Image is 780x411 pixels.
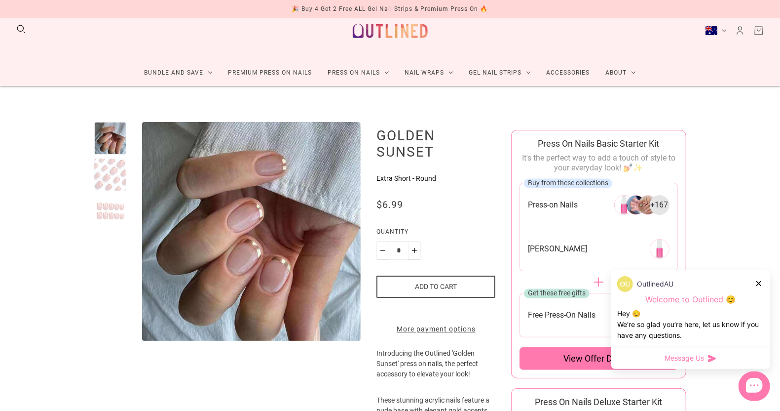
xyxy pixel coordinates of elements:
p: Introducing the Outlined 'Golden Sunset' press on nails, the perfect accessory to elevate your look! [376,348,495,395]
img: 266304946256-0 [614,195,634,215]
span: View offer details [563,353,633,365]
p: OutlinedAU [637,279,673,289]
button: Search [16,24,27,35]
p: Extra Short - Round [376,173,495,184]
span: Press On Nails Basic Starter Kit [538,138,659,149]
a: Account [735,25,745,36]
a: Premium Press On Nails [221,60,320,86]
span: Press-on Nails [528,200,578,210]
a: Bundle and Save [137,60,221,86]
span: Press On Nails Deluxe Starter Kit [535,397,662,407]
button: Add to cart [376,276,495,298]
a: Press On Nails [320,60,397,86]
img: data:image/png;base64,iVBORw0KGgoAAAANSUhEUgAAACQAAAAkCAYAAADhAJiYAAAAAXNSR0IArs4c6QAAAXhJREFUWEd... [617,276,633,292]
a: Cart [753,25,764,36]
span: It's the perfect way to add a touch of style to your everyday look! 💅✨ [522,153,675,172]
span: Message Us [665,353,704,363]
a: Outlined [347,10,434,52]
label: Quantity [376,227,495,241]
span: Free Press-On Nails [528,310,595,320]
img: 266304946256-1 [626,195,646,215]
span: Buy from these collections [528,179,608,187]
button: Australia [705,26,727,36]
p: Welcome to Outlined 😊 [617,294,764,305]
img: 266304946256-2 [638,195,658,215]
a: Nail Wraps [397,60,461,86]
img: Golden Sunset - Press On Nails [142,122,361,341]
span: Get these free gifts [528,289,586,297]
a: More payment options [376,324,495,334]
a: Accessories [539,60,598,86]
span: + 167 [651,200,669,210]
a: Gel Nail Strips [461,60,539,86]
span: [PERSON_NAME] [528,244,587,254]
img: 269291651152-0 [650,239,669,259]
h1: Golden Sunset [376,127,495,160]
modal-trigger: Enlarge product image [142,122,361,341]
a: About [598,60,644,86]
div: Hey 😊 We‘re so glad you’re here, let us know if you have any questions. [617,308,764,341]
div: 🎉 Buy 4 Get 2 Free ALL Gel Nail Strips & Premium Press On 🔥 [292,4,488,14]
button: Plus [408,241,421,260]
button: Minus [376,241,389,260]
span: $6.99 [376,199,403,210]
